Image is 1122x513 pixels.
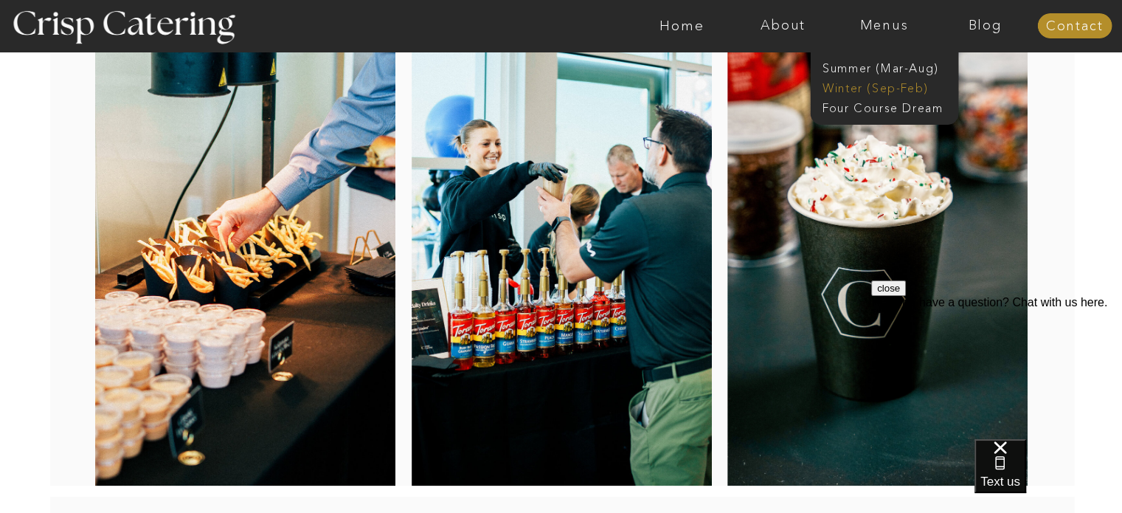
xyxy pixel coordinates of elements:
a: Contact [1037,19,1112,34]
a: Home [631,18,733,33]
a: Winter (Sep-Feb) [823,80,943,94]
a: Menus [834,18,935,33]
a: Four Course Dream [823,100,955,114]
iframe: podium webchat widget bubble [974,439,1122,513]
iframe: podium webchat widget prompt [871,280,1122,458]
a: About [733,18,834,33]
a: Blog [935,18,1036,33]
a: Summer (Mar-Aug) [823,60,955,74]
